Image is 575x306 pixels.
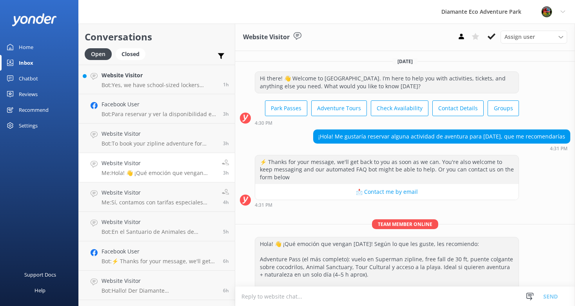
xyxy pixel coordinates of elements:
[102,258,217,265] p: Bot: ⚡ Thanks for your message, we'll get back to you as soon as we can. You're also welcome to k...
[372,219,438,229] span: Team member online
[550,146,568,151] strong: 4:31 PM
[255,120,519,126] div: Sep 03 2025 04:30pm (UTC -06:00) America/Costa_Rica
[34,282,45,298] div: Help
[19,118,38,133] div: Settings
[79,153,235,182] a: Website VisitorMe:Hola! 👋 ¡Qué emoción que vengan [DATE]! Según lo que les guste, les recomiendo:...
[19,55,33,71] div: Inbox
[488,100,519,116] button: Groups
[79,241,235,271] a: Facebook UserBot:⚡ Thanks for your message, we'll get back to you as soon as we can. You're also ...
[223,81,229,88] span: Sep 03 2025 06:25pm (UTC -06:00) America/Costa_Rica
[85,29,229,44] h2: Conversations
[116,48,145,60] div: Closed
[313,146,570,151] div: Sep 03 2025 04:31pm (UTC -06:00) America/Costa_Rica
[102,111,217,118] p: Bot: Para reservar y ver la disponibilidad en tiempo real, puedes hacerlo en línea a través de es...
[85,48,112,60] div: Open
[24,267,56,282] div: Support Docs
[79,124,235,153] a: Website VisitorBot:To book your zipline adventure for [DATE] at 9:00 a.m., simply visit our onlin...
[85,49,116,58] a: Open
[102,169,216,177] p: Me: Hola! 👋 ¡Qué emoción que vengan [DATE]! Según lo que les guste, les recomiendo: Adventure Pas...
[79,212,235,241] a: Website VisitorBot:En el Santuario de Animales de [GEOGRAPHIC_DATA], encontrarás la mayor varieda...
[116,49,149,58] a: Closed
[79,271,235,300] a: Website VisitorBot:Hallo! Der Diamante [GEOGRAPHIC_DATA] ist das ganze Jahr über, sieben Tage die...
[102,129,217,138] h4: Website Visitor
[223,228,229,235] span: Sep 03 2025 02:47pm (UTC -06:00) America/Costa_Rica
[223,169,229,176] span: Sep 03 2025 04:34pm (UTC -06:00) America/Costa_Rica
[541,6,553,18] img: 831-1756915225.png
[243,32,290,42] h3: Website Visitor
[223,287,229,294] span: Sep 03 2025 01:05pm (UTC -06:00) America/Costa_Rica
[102,247,217,256] h4: Facebook User
[255,155,519,184] div: ⚡ Thanks for your message, we'll get back to you as soon as we can. You're also welcome to keep m...
[102,188,216,197] h4: Website Visitor
[223,258,229,264] span: Sep 03 2025 01:24pm (UTC -06:00) America/Costa_Rica
[223,111,229,117] span: Sep 03 2025 04:57pm (UTC -06:00) America/Costa_Rica
[19,39,33,55] div: Home
[79,94,235,124] a: Facebook UserBot:Para reservar y ver la disponibilidad en tiempo real, puedes hacerlo en línea a ...
[102,159,216,168] h4: Website Visitor
[102,82,217,89] p: Bot: Yes, we have school-sized lockers available for personal items. If you have larger luggage, ...
[102,218,217,226] h4: Website Visitor
[19,102,49,118] div: Recommend
[504,33,535,41] span: Assign user
[102,199,216,206] p: Me: Sí, contamos con tarifas especiales para nacionales. Escríbenos por WhatsApp al [PHONE_NUMBER...
[102,100,217,109] h4: Facebook User
[102,228,217,235] p: Bot: En el Santuario de Animales de [GEOGRAPHIC_DATA], encontrarás la mayor variedad de [PERSON_N...
[432,100,484,116] button: Contact Details
[255,203,272,208] strong: 4:31 PM
[102,140,217,147] p: Bot: To book your zipline adventure for [DATE] at 9:00 a.m., simply visit our online booking page...
[102,277,217,285] h4: Website Visitor
[102,287,217,294] p: Bot: Hallo! Der Diamante [GEOGRAPHIC_DATA] ist das ganze Jahr über, sieben Tage die Woche, von 8:...
[501,31,567,43] div: Assign User
[255,121,272,126] strong: 4:30 PM
[393,58,417,65] span: [DATE]
[79,182,235,212] a: Website VisitorMe:Sí, contamos con tarifas especiales para nacionales. Escríbenos por WhatsApp al...
[12,13,57,26] img: yonder-white-logo.png
[311,100,367,116] button: Adventure Tours
[223,199,229,206] span: Sep 03 2025 03:50pm (UTC -06:00) America/Costa_Rica
[19,86,38,102] div: Reviews
[255,202,519,208] div: Sep 03 2025 04:31pm (UTC -06:00) America/Costa_Rica
[79,65,235,94] a: Website VisitorBot:Yes, we have school-sized lockers available for personal items. If you have la...
[102,71,217,80] h4: Website Visitor
[19,71,38,86] div: Chatbot
[255,184,519,200] button: 📩 Contact me by email
[314,130,570,143] div: ¡Hola! Me gustaría reservar alguna actividad de aventura para [DATE], que me recomendarías
[223,140,229,147] span: Sep 03 2025 04:40pm (UTC -06:00) America/Costa_Rica
[265,100,307,116] button: Park Passes
[371,100,428,116] button: Check Availability
[255,72,519,93] div: Hi there! 👋 Welcome to [GEOGRAPHIC_DATA]. I’m here to help you with activities, tickets, and anyt...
